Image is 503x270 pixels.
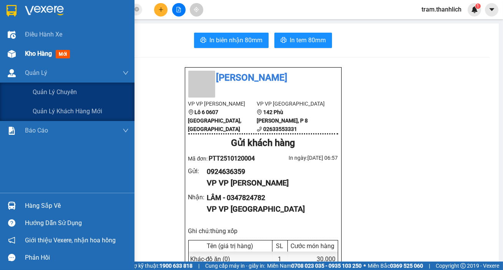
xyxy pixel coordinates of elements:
[159,263,193,269] strong: 1900 633 818
[134,6,139,13] span: close-circle
[207,203,332,215] div: VP VP [GEOGRAPHIC_DATA]
[8,237,15,244] span: notification
[25,200,129,212] div: Hàng sắp về
[8,202,16,210] img: warehouse-icon
[257,109,308,124] b: 142 Phù [PERSON_NAME], P 8
[8,50,16,58] img: warehouse-icon
[33,106,102,116] span: Quản lý khách hàng mới
[364,264,366,267] span: ⚪️
[188,192,207,202] div: Nhận :
[288,252,338,267] div: 30.000
[188,166,207,176] div: Gửi :
[272,252,288,267] div: 1
[191,255,231,263] span: Khác - đồ ăn (0)
[25,235,116,245] span: Giới thiệu Vexere, nhận hoa hồng
[460,263,466,268] span: copyright
[291,263,362,269] strong: 0708 023 035 - 0935 103 250
[194,7,199,12] span: aim
[188,99,257,108] li: VP VP [PERSON_NAME]
[25,30,62,39] span: Điều hành xe
[25,252,129,263] div: Phản hồi
[8,219,15,227] span: question-circle
[263,126,297,132] b: 02633553331
[471,6,478,13] img: icon-new-feature
[188,136,338,151] div: Gửi khách hàng
[67,45,138,61] div: Nhận: VP [GEOGRAPHIC_DATA]
[7,5,17,17] img: logo-vxr
[207,192,332,203] div: LÂM - 0347824782
[33,87,77,97] span: Quản lý chuyến
[290,35,326,45] span: In tem 80mm
[209,35,262,45] span: In biên nhận 80mm
[188,109,194,115] span: environment
[198,262,199,270] span: |
[188,226,338,236] div: Ghi chú: thùng xốp
[263,154,338,162] div: In ngày: [DATE] 06:57
[25,126,48,135] span: Báo cáo
[43,32,101,41] text: PTT2510120004
[207,177,332,189] div: VP VP [PERSON_NAME]
[390,263,423,269] strong: 0369 525 060
[191,242,270,250] div: Tên (giá trị hàng)
[188,109,242,132] b: Lô 6 0607 [GEOGRAPHIC_DATA], [GEOGRAPHIC_DATA]
[257,126,262,132] span: phone
[8,31,16,39] img: warehouse-icon
[368,262,423,270] span: Miền Bắc
[123,70,129,76] span: down
[257,99,325,108] li: VP VP [GEOGRAPHIC_DATA]
[25,217,129,229] div: Hướng dẫn sử dụng
[8,254,15,261] span: message
[172,3,186,17] button: file-add
[476,3,479,9] span: 1
[154,3,168,17] button: plus
[488,6,495,13] span: caret-down
[209,155,255,162] span: PTT2510120004
[134,7,139,12] span: close-circle
[415,5,468,14] span: tram.thanhlich
[274,242,286,250] div: SL
[475,3,481,9] sup: 1
[8,127,16,135] img: solution-icon
[25,50,52,57] span: Kho hàng
[274,33,332,48] button: printerIn tem 80mm
[281,37,287,44] span: printer
[56,50,70,58] span: mới
[429,262,430,270] span: |
[122,262,193,270] span: Hỗ trợ kỹ thuật:
[267,262,362,270] span: Miền Nam
[188,71,338,85] li: [PERSON_NAME]
[6,45,63,61] div: Gửi: VP [PERSON_NAME]
[190,3,203,17] button: aim
[188,154,263,163] div: Mã đơn:
[257,109,262,115] span: environment
[176,7,181,12] span: file-add
[485,3,498,17] button: caret-down
[158,7,164,12] span: plus
[207,166,332,177] div: 0924636359
[205,262,265,270] span: Cung cấp máy in - giấy in:
[8,69,16,77] img: warehouse-icon
[123,128,129,134] span: down
[200,37,206,44] span: printer
[25,68,47,78] span: Quản Lý
[290,242,336,250] div: Cước món hàng
[194,33,269,48] button: printerIn biên nhận 80mm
